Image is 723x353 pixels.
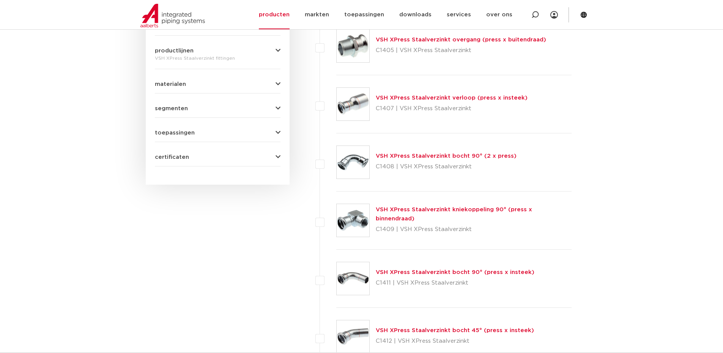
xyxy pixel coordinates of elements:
[376,269,534,275] a: VSH XPress Staalverzinkt bocht 90° (press x insteek)
[155,130,280,136] button: toepassingen
[337,88,369,120] img: Thumbnail for VSH XPress Staalverzinkt verloop (press x insteek)
[155,81,186,87] span: materialen
[155,54,280,63] div: VSH XPress Staalverzinkt fittingen
[155,154,280,160] button: certificaten
[376,95,528,101] a: VSH XPress Staalverzinkt verloop (press x insteek)
[337,30,369,62] img: Thumbnail for VSH XPress Staalverzinkt overgang (press x buitendraad)
[155,48,280,54] button: productlijnen
[155,154,189,160] span: certificaten
[155,81,280,87] button: materialen
[376,335,534,347] p: C1412 | VSH XPress Staalverzinkt
[376,161,517,173] p: C1408 | VSH XPress Staalverzinkt
[376,207,532,222] a: VSH XPress Staalverzinkt kniekoppeling 90° (press x binnendraad)
[376,37,546,43] a: VSH XPress Staalverzinkt overgang (press x buitendraad)
[337,204,369,237] img: Thumbnail for VSH XPress Staalverzinkt kniekoppeling 90° (press x binnendraad)
[376,277,534,289] p: C1411 | VSH XPress Staalverzinkt
[155,106,280,111] button: segmenten
[376,223,572,236] p: C1409 | VSH XPress Staalverzinkt
[376,153,517,159] a: VSH XPress Staalverzinkt bocht 90° (2 x press)
[376,328,534,333] a: VSH XPress Staalverzinkt bocht 45° (press x insteek)
[337,320,369,353] img: Thumbnail for VSH XPress Staalverzinkt bocht 45° (press x insteek)
[155,130,195,136] span: toepassingen
[376,103,528,115] p: C1407 | VSH XPress Staalverzinkt
[337,262,369,295] img: Thumbnail for VSH XPress Staalverzinkt bocht 90° (press x insteek)
[155,48,194,54] span: productlijnen
[376,44,546,57] p: C1405 | VSH XPress Staalverzinkt
[337,146,369,179] img: Thumbnail for VSH XPress Staalverzinkt bocht 90° (2 x press)
[155,106,188,111] span: segmenten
